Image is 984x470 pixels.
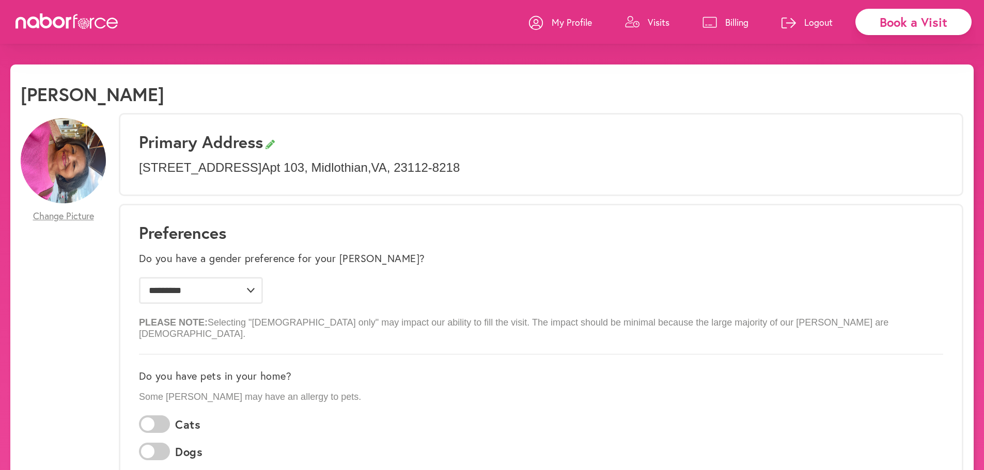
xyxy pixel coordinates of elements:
label: Dogs [175,445,202,459]
h1: Preferences [139,223,943,242]
p: Selecting "[DEMOGRAPHIC_DATA] only" may impact our ability to fill the visit. The impact should b... [139,309,943,339]
label: Do you have a gender preference for your [PERSON_NAME]? [139,252,425,265]
p: [STREET_ADDRESS] Apt 103 , Midlothian , VA , 23112-8218 [139,160,943,175]
p: Some [PERSON_NAME] may have an allergy to pets. [139,392,943,403]
div: Book a Visit [855,9,972,35]
h3: Primary Address [139,132,943,152]
label: Do you have pets in your home? [139,370,291,382]
a: My Profile [529,7,592,38]
p: Billing [725,16,748,28]
label: Cats [175,418,200,431]
b: PLEASE NOTE: [139,317,208,328]
span: Change Picture [33,210,94,222]
a: Billing [702,7,748,38]
h1: [PERSON_NAME] [21,83,164,105]
a: Visits [625,7,669,38]
p: Visits [648,16,669,28]
p: Logout [804,16,833,28]
p: My Profile [552,16,592,28]
a: Logout [782,7,833,38]
img: Xi3jycnrSkWTPPU29SaX [21,118,106,203]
